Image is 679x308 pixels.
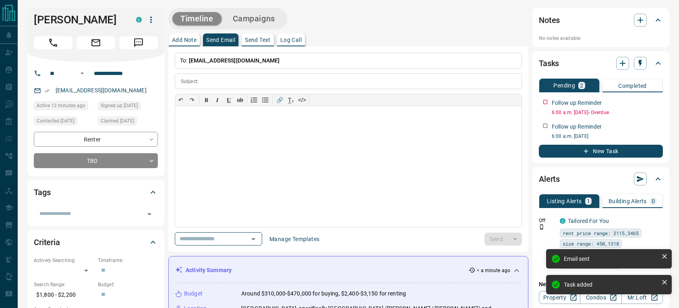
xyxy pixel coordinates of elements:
[539,10,663,30] div: Notes
[560,218,565,224] div: condos.ca
[44,88,50,94] svg: Email Verified
[101,102,138,110] span: Signed up [DATE]
[34,288,94,302] p: $1,800 - $2,200
[477,267,510,274] p: < a minute ago
[98,281,158,288] p: Budget:
[206,37,235,43] p: Send Email
[609,198,647,204] p: Building Alerts
[77,69,87,78] button: Open
[181,78,199,85] p: Subject:
[189,57,280,64] span: [EMAIL_ADDRESS][DOMAIN_NAME]
[34,233,158,252] div: Criteria
[225,12,283,25] button: Campaigns
[186,266,232,275] p: Activity Summary
[34,132,158,147] div: Renter
[568,218,609,224] a: Tailored For You
[274,94,285,106] button: 🔗
[77,36,115,49] span: Email
[175,53,522,69] p: To:
[652,198,655,204] p: 0
[484,233,522,246] div: split button
[223,94,234,106] button: 𝐔
[563,229,639,237] span: rent price range: 2115,3465
[175,94,186,106] button: ↶
[172,12,222,25] button: Timeline
[245,37,271,43] p: Send Text
[539,54,663,73] div: Tasks
[539,169,663,189] div: Alerts
[241,289,406,298] p: Around $310,000-$470,000 for buying, $2,400-$3,150 for renting
[34,101,94,112] div: Tue Oct 14 2025
[539,145,663,158] button: New Task
[539,14,560,27] h2: Notes
[212,94,223,106] button: 𝑰
[552,123,602,131] p: Follow up Reminder
[539,224,544,230] svg: Push Notification Only
[280,37,302,43] p: Log Call
[136,17,142,23] div: condos.ca
[539,57,559,70] h2: Tasks
[34,257,94,264] p: Actively Searching:
[248,233,259,245] button: Open
[98,101,158,112] div: Sat Aug 14 2021
[101,117,134,125] span: Claimed [DATE]
[564,256,658,262] div: Email sent
[234,94,246,106] button: ab
[248,94,260,106] button: Numbered list
[34,281,94,288] p: Search Range:
[539,173,560,185] h2: Alerts
[227,97,231,103] span: 𝐔
[34,13,124,26] h1: [PERSON_NAME]
[34,153,158,168] div: TBD
[552,133,663,140] p: 6:00 a.m. [DATE]
[34,36,72,49] span: Call
[144,208,155,220] button: Open
[285,94,296,106] button: T̲ₓ
[564,281,658,288] div: Task added
[175,263,522,278] div: Activity Summary< a minute ago
[184,289,203,298] p: Budget
[98,257,158,264] p: Timeframe:
[552,109,663,116] p: 6:00 a.m. [DATE] - Overdue
[552,99,602,107] p: Follow up Reminder
[539,291,580,304] a: Property
[201,94,212,106] button: 𝐁
[98,117,158,128] div: Sat Feb 03 2024
[587,198,590,204] p: 1
[539,35,663,42] p: No notes available
[119,36,158,49] span: Message
[618,83,647,89] p: Completed
[265,233,324,246] button: Manage Templates
[37,102,85,110] span: Active 12 minutes ago
[186,94,198,106] button: ↷
[539,280,663,289] p: New Alert:
[547,198,582,204] p: Listing Alerts
[296,94,308,106] button: </>
[172,37,197,43] p: Add Note
[34,236,60,249] h2: Criteria
[34,117,94,128] div: Tue Jun 24 2025
[237,97,243,103] s: ab
[563,239,619,248] span: size range: 450,1318
[34,186,50,199] h2: Tags
[56,87,147,94] a: [EMAIL_ADDRESS][DOMAIN_NAME]
[580,83,583,88] p: 2
[34,183,158,202] div: Tags
[539,217,555,224] p: Off
[37,117,75,125] span: Contacted [DATE]
[553,83,575,88] p: Pending
[260,94,271,106] button: Bullet list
